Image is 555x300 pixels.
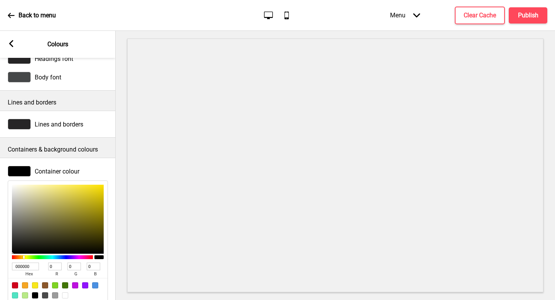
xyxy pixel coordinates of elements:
div: #50E3C2 [12,292,18,298]
div: #BD10E0 [72,282,78,288]
div: Lines and borders [8,119,108,130]
button: Publish [509,7,547,24]
div: Body font [8,72,108,83]
span: hex [12,270,46,278]
div: #9B9B9B [52,292,58,298]
div: #4A4A4A [42,292,48,298]
div: Container colour [8,166,108,177]
span: Container colour [35,168,79,175]
p: Back to menu [18,11,56,20]
div: #7ED321 [52,282,58,288]
div: #F8E71C [32,282,38,288]
div: #8B572A [42,282,48,288]
h4: Publish [518,11,538,20]
p: Containers & background colours [8,145,108,154]
span: b [87,270,104,278]
span: Lines and borders [35,121,83,128]
div: #4A90E2 [92,282,98,288]
span: r [48,270,65,278]
div: Headings font [8,53,108,64]
div: #417505 [62,282,68,288]
div: #D0021B [12,282,18,288]
div: #F5A623 [22,282,28,288]
h4: Clear Cache [464,11,496,20]
a: Back to menu [8,5,56,26]
span: Body font [35,74,61,81]
p: Lines and borders [8,98,108,107]
div: #000000 [32,292,38,298]
span: g [67,270,84,278]
div: #9013FE [82,282,88,288]
p: Colours [47,40,68,49]
div: #B8E986 [22,292,28,298]
div: #FFFFFF [62,292,68,298]
button: Clear Cache [455,7,505,24]
span: Headings font [35,55,73,62]
div: Menu [382,4,428,27]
